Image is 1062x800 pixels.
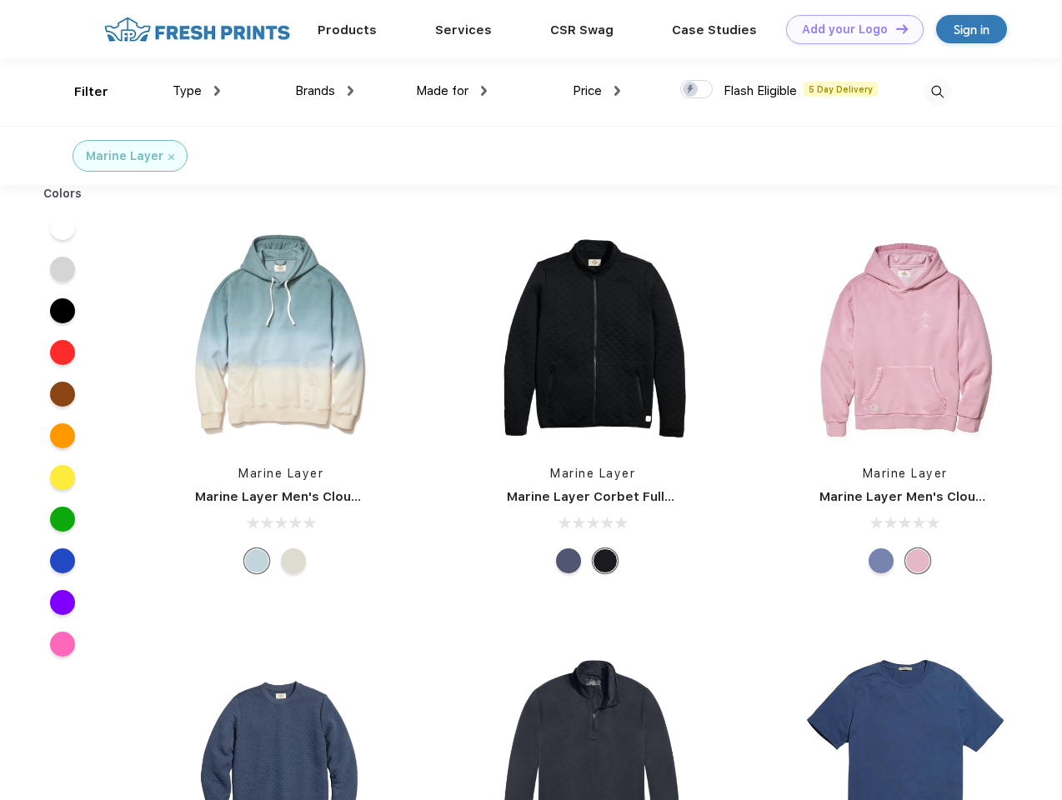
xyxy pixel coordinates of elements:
span: Price [573,83,602,98]
img: func=resize&h=266 [482,227,704,448]
span: Brands [295,83,335,98]
div: Filter [74,82,108,102]
a: Sign in [936,15,1007,43]
span: Made for [416,83,468,98]
span: Flash Eligible [724,83,797,98]
a: Marine Layer [550,467,635,480]
div: Navy [556,548,581,573]
span: Type [173,83,202,98]
div: Navy/Cream [281,548,306,573]
a: Marine Layer Corbet Full-Zip Jacket [507,489,738,504]
div: Sign in [954,20,989,39]
div: Cool Ombre [244,548,269,573]
a: Marine Layer [238,467,323,480]
a: CSR Swag [550,22,614,37]
img: DT [896,24,908,33]
a: Products [318,22,377,37]
a: Services [435,22,492,37]
img: fo%20logo%202.webp [99,15,295,44]
img: func=resize&h=266 [170,227,392,448]
div: Vintage Indigo [869,548,894,573]
div: Colors [31,185,95,202]
div: Black [593,548,618,573]
a: Marine Layer [863,467,948,480]
img: func=resize&h=266 [794,227,1016,448]
img: dropdown.png [614,86,620,96]
span: 5 Day Delivery [804,82,878,97]
img: dropdown.png [481,86,487,96]
div: Add your Logo [802,22,888,37]
img: dropdown.png [348,86,353,96]
div: Marine Layer [86,147,163,165]
img: dropdown.png [214,86,220,96]
a: Marine Layer Men's Cloud 9 Fleece Hoodie [195,489,467,504]
div: Lilas [905,548,930,573]
img: desktop_search.svg [924,78,951,106]
img: filter_cancel.svg [168,154,174,160]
